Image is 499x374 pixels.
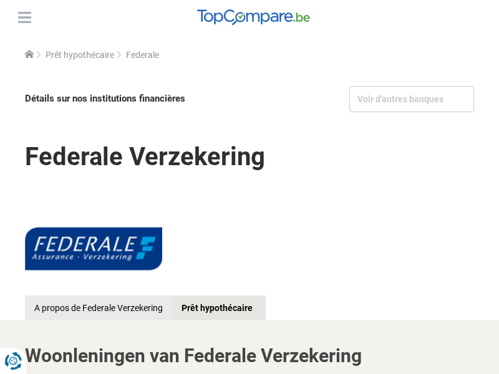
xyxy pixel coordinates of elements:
img: TopCompare [197,9,310,26]
div: Voir d'autres banques [349,86,474,112]
a: A propos de Federale Verzekering [25,295,172,320]
button: Menu [15,8,34,27]
div: Détails sur nos institutions financières [25,86,247,112]
img: Federale Verzekering [25,214,162,283]
b: Woonleningen van Federale Verzekering [25,345,362,367]
a: Home [25,50,34,60]
a: Prêt hypothécaire [172,295,266,320]
a: Prêt hypothécaire [46,50,114,60]
span: Federale [126,50,159,60]
h1: Federale Verzekering [25,133,474,180]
